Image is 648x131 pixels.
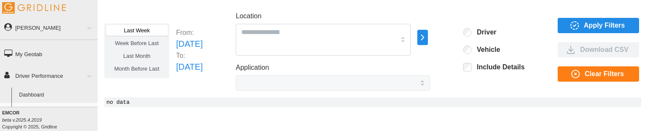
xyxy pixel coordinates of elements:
span: Last Week [124,27,150,34]
img: Gridline [2,2,66,14]
i: beta v.2025.4.2019 [2,117,42,122]
span: Download CSV [580,43,628,57]
span: Last Month [123,53,150,59]
button: Clear Filters [558,66,639,82]
label: Include Details [472,63,525,71]
b: EMCOR [2,110,20,115]
p: To: [176,51,203,60]
button: Apply Filters [558,18,639,33]
label: Driver [472,28,496,37]
a: Driver Scorecard [15,103,98,118]
div: Copyright © 2025, Gridline [2,109,98,130]
a: Dashboard [15,88,98,103]
label: Location [236,11,262,22]
p: [DATE] [176,60,203,74]
code: no data [104,97,641,107]
span: Week Before Last [115,40,159,46]
span: Month Before Last [115,65,159,72]
label: Application [236,63,269,73]
button: Download CSV [558,42,639,57]
p: [DATE] [176,37,203,51]
span: Apply Filters [584,18,625,33]
span: Clear Filters [585,67,624,81]
label: Vehicle [472,46,500,54]
p: From: [176,28,203,37]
